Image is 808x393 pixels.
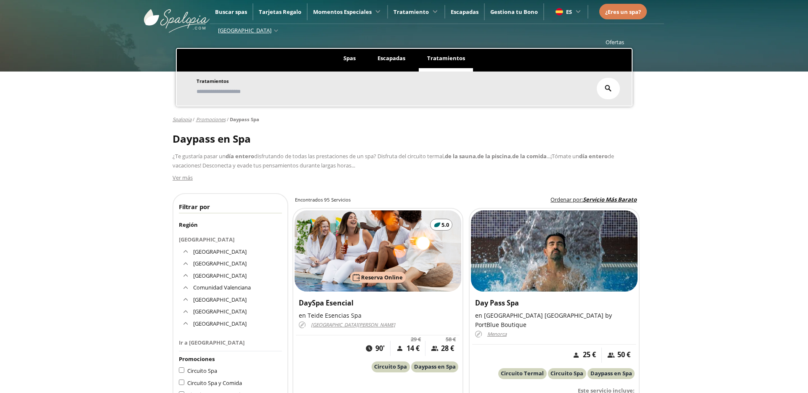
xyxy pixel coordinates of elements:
b: de la comida [512,152,547,160]
span: Circuito Termal [501,369,544,377]
span: Tratamientos [197,78,229,84]
a: ¿Eres un spa? [605,7,641,16]
b: día entero [226,152,254,160]
a: Gestiona tu Bono [490,8,538,16]
span: [GEOGRAPHIC_DATA][PERSON_NAME] [311,320,395,330]
a: [GEOGRAPHIC_DATA] [193,272,247,279]
span: ¿Te gustaría pasar un disfrutando de todas las prestaciones de un spa? Disfruta del circuito term... [173,152,614,169]
span: / [193,116,194,123]
p: [GEOGRAPHIC_DATA] [179,235,282,244]
span: Servicio Más Barato [583,196,637,203]
a: Buscar spas [215,8,247,16]
span: Spas [343,54,356,62]
p: en Teide Esencias Spa [299,311,457,320]
b: de la sauna [445,152,476,160]
b: de la piscina [477,152,511,160]
span: 90' [375,344,385,353]
button: Ver más [173,173,193,182]
a: [GEOGRAPHIC_DATA] [193,296,247,303]
b: día entero [579,152,608,160]
span: Daypass en Spa [590,369,632,377]
span: 25 € [583,350,596,360]
h2: Encontrados 95 Servicios [295,196,351,203]
label: : [550,196,637,204]
span: 50 € [617,350,630,360]
span: Daypass en Spa [414,363,456,370]
span: Circuito Spa [550,369,583,377]
a: [GEOGRAPHIC_DATA] [193,248,247,255]
span: Región [179,221,198,228]
span: Ordenar por [550,196,582,203]
span: Circuito Spa y Comida [187,379,242,387]
a: [GEOGRAPHIC_DATA] [193,260,247,267]
span: Circuito Spa [187,367,217,374]
a: [GEOGRAPHIC_DATA] [193,320,247,327]
a: Spalopia [173,116,191,122]
span: .. [353,162,355,169]
a: [GEOGRAPHIC_DATA] [193,308,247,315]
div: Daypass en Spa [173,133,635,145]
a: promociones [196,116,226,122]
a: Tarjetas Regalo [259,8,301,16]
span: 28 € [441,344,454,353]
span: Circuito Spa [374,363,407,370]
span: Filtrar por [179,202,210,211]
span: Promociones [179,355,215,363]
p: en [GEOGRAPHIC_DATA] [GEOGRAPHIC_DATA] by PortBlue Boutique [475,311,633,329]
span: 58 € [446,335,456,344]
span: Ver más [173,174,193,181]
a: Comunidad Valenciana [193,284,251,291]
img: ImgLogoSpalopia.BvClDcEz.svg [144,1,210,33]
span: ¿Eres un spa? [605,8,641,16]
h3: Day Pass Spa [475,298,633,308]
span: Reserva Online [361,274,403,281]
h3: DaySpa Esencial [299,298,457,308]
a: daypass spa [230,116,259,122]
span: Menorca [487,329,507,339]
span: / [227,116,229,123]
span: [GEOGRAPHIC_DATA] [218,27,271,34]
span: 5.0 [441,221,449,229]
a: Escapadas [451,8,478,16]
span: Escapadas [377,54,405,62]
span: Tratamientos [427,54,465,62]
span: 29 € [411,335,421,344]
span: 14 € [407,344,420,353]
a: Ofertas [606,38,624,46]
span: Ir a [GEOGRAPHIC_DATA] [179,339,245,346]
